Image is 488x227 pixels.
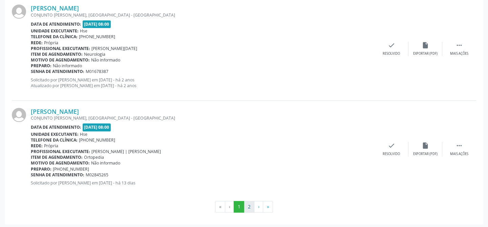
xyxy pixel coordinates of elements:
i: check [388,142,395,149]
b: Senha de atendimento: [31,69,84,74]
span: Não informado [53,63,82,69]
div: Exportar (PDF) [413,152,438,156]
button: Go to last page [263,201,273,212]
b: Unidade executante: [31,28,79,34]
div: Mais ações [450,152,468,156]
button: Go to page 1 [234,201,244,212]
b: Telefone da clínica: [31,34,78,40]
b: Item de agendamento: [31,154,83,160]
span: [PHONE_NUMBER] [79,34,115,40]
span: Hse [80,131,87,137]
span: M01678387 [86,69,108,74]
p: Solicitado por [PERSON_NAME] em [DATE] - há 13 dias [31,180,375,186]
span: Própria [44,143,58,149]
span: [DATE] 08:00 [83,20,111,28]
div: Mais ações [450,51,468,56]
span: Hse [80,28,87,34]
span: [PHONE_NUMBER] [79,137,115,143]
span: [PERSON_NAME] | [PERSON_NAME] [91,149,161,154]
button: Go to page 2 [244,201,254,212]
b: Preparo: [31,63,51,69]
b: Preparo: [31,166,51,172]
span: [PHONE_NUMBER] [53,166,89,172]
span: Não informado [91,160,120,166]
i:  [455,142,463,149]
img: img [12,4,26,19]
b: Rede: [31,40,43,46]
b: Senha de atendimento: [31,172,84,178]
span: Não informado [91,57,120,63]
b: Data de atendimento: [31,124,81,130]
div: Resolvido [383,152,400,156]
b: Data de atendimento: [31,21,81,27]
div: CONJUNTO [PERSON_NAME], [GEOGRAPHIC_DATA] - [GEOGRAPHIC_DATA] [31,12,375,18]
b: Item de agendamento: [31,51,83,57]
span: [DATE] 08:00 [83,123,111,131]
span: [PERSON_NAME][DATE] [91,46,137,51]
b: Profissional executante: [31,149,90,154]
b: Profissional executante: [31,46,90,51]
b: Unidade executante: [31,131,79,137]
b: Motivo de agendamento: [31,57,90,63]
i: check [388,42,395,49]
b: Rede: [31,143,43,149]
span: Ortopedia [84,154,104,160]
a: [PERSON_NAME] [31,108,79,115]
a: [PERSON_NAME] [31,4,79,12]
div: Exportar (PDF) [413,51,438,56]
b: Telefone da clínica: [31,137,78,143]
ul: Pagination [12,201,476,212]
img: img [12,108,26,122]
span: M02845265 [86,172,108,178]
span: Própria [44,40,58,46]
span: Neurologia [84,51,105,57]
div: Resolvido [383,51,400,56]
i: insert_drive_file [422,142,429,149]
i: insert_drive_file [422,42,429,49]
b: Motivo de agendamento: [31,160,90,166]
p: Solicitado por [PERSON_NAME] em [DATE] - há 2 anos Atualizado por [PERSON_NAME] em [DATE] - há 2 ... [31,77,375,89]
i:  [455,42,463,49]
div: CONJUNTO [PERSON_NAME], [GEOGRAPHIC_DATA] - [GEOGRAPHIC_DATA] [31,115,375,121]
button: Go to next page [254,201,263,212]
